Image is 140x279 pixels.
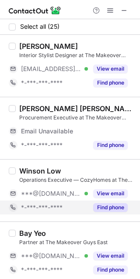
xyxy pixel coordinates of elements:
button: Reveal Button [93,265,128,274]
button: Reveal Button [93,141,128,150]
div: Winson Low [19,167,61,175]
div: [PERSON_NAME] [19,42,78,51]
span: ***@[DOMAIN_NAME] [21,252,81,260]
span: Email Unavailable [21,127,73,135]
span: Select all (25) [20,23,59,30]
button: Reveal Button [93,252,128,260]
div: Procurement Executive at The Makeover Guys [19,114,135,122]
button: Reveal Button [93,203,128,212]
div: Operations Executive — CozyHomes at The Makeover Guys [19,176,135,184]
div: [PERSON_NAME] [PERSON_NAME] [PERSON_NAME] [19,104,135,113]
span: ***@[DOMAIN_NAME] [21,190,81,197]
img: ContactOut v5.3.10 [9,5,61,16]
button: Reveal Button [93,189,128,198]
div: Interior Stylist Designer at The Makeover Guys [19,51,135,59]
div: Bay Yeo [19,229,46,238]
button: Reveal Button [93,65,128,73]
div: Partner at The Makeover Guys East [19,238,135,246]
span: [EMAIL_ADDRESS][DOMAIN_NAME] [21,65,81,73]
button: Reveal Button [93,78,128,87]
